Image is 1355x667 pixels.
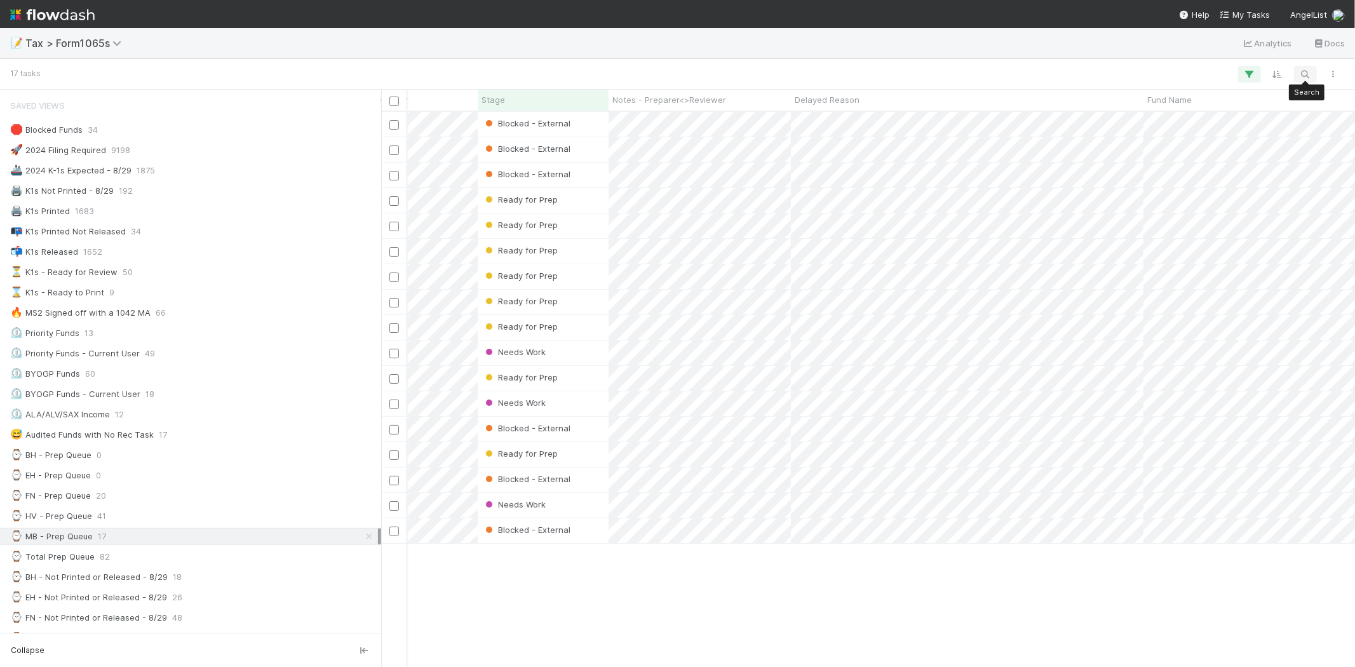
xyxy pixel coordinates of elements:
[85,366,95,382] span: 60
[96,468,101,483] span: 0
[10,368,23,379] span: ⏲️
[483,245,558,255] span: Ready for Prep
[483,447,558,460] div: Ready for Prep
[10,386,140,402] div: BYOGP Funds - Current User
[483,396,546,409] div: Needs Work
[483,448,558,459] span: Ready for Prep
[1220,10,1270,20] span: My Tasks
[10,508,92,524] div: HV - Prep Queue
[483,144,570,154] span: Blocked - External
[145,346,155,361] span: 49
[131,224,141,239] span: 34
[10,205,23,216] span: 🖨️
[389,450,399,460] input: Toggle Row Selected
[10,124,23,135] span: 🛑
[483,321,558,332] span: Ready for Prep
[389,273,399,282] input: Toggle Row Selected
[1220,8,1270,21] a: My Tasks
[10,408,23,419] span: ⏲️
[483,220,558,230] span: Ready for Prep
[483,142,570,155] div: Blocked - External
[10,551,23,562] span: ⌚
[483,168,570,180] div: Blocked - External
[1242,36,1292,51] a: Analytics
[10,490,23,501] span: ⌚
[10,590,167,605] div: EH - Not Printed or Released - 8/29
[10,165,23,175] span: 🚢
[156,305,166,321] span: 66
[1179,8,1210,21] div: Help
[11,645,44,656] span: Collapse
[10,549,95,565] div: Total Prep Queue
[483,118,570,128] span: Blocked - External
[25,37,128,50] span: Tax > Form1065s
[389,400,399,409] input: Toggle Row Selected
[10,346,140,361] div: Priority Funds - Current User
[84,325,93,341] span: 13
[137,163,155,179] span: 1875
[145,386,154,402] span: 18
[389,171,399,180] input: Toggle Row Selected
[10,286,23,297] span: ⌛
[10,529,93,544] div: MB - Prep Queue
[10,246,23,257] span: 📬
[389,425,399,435] input: Toggle Row Selected
[10,68,41,79] small: 17 tasks
[10,569,168,585] div: BH - Not Printed or Released - 8/29
[98,529,106,544] span: 17
[10,632,23,643] span: ⌚
[483,269,558,282] div: Ready for Prep
[10,347,23,358] span: ⏲️
[389,476,399,485] input: Toggle Row Selected
[10,264,118,280] div: K1s - Ready for Review
[119,183,133,199] span: 192
[389,145,399,155] input: Toggle Row Selected
[389,323,399,333] input: Toggle Row Selected
[97,508,106,524] span: 41
[389,349,399,358] input: Toggle Row Selected
[1290,10,1327,20] span: AngelList
[10,183,114,199] div: K1s Not Printed - 8/29
[10,366,80,382] div: BYOGP Funds
[483,498,546,511] div: Needs Work
[10,571,23,582] span: ⌚
[483,244,558,257] div: Ready for Prep
[483,523,570,536] div: Blocked - External
[10,429,23,440] span: 😅
[10,327,23,338] span: ⏲️
[172,590,182,605] span: 26
[10,388,23,399] span: ⏲️
[10,93,65,118] span: Saved Views
[10,510,23,521] span: ⌚
[10,591,23,602] span: ⌚
[10,305,151,321] div: MS2 Signed off with a 1042 MA
[10,468,91,483] div: EH - Prep Queue
[159,427,167,443] span: 17
[612,93,726,106] span: Notes - Preparer<>Reviewer
[10,630,168,646] div: HV - Not Printed or Released - 8/29
[10,307,23,318] span: 🔥
[109,285,114,300] span: 9
[111,142,130,158] span: 9198
[10,325,79,341] div: Priority Funds
[389,298,399,307] input: Toggle Row Selected
[389,97,399,106] input: Toggle All Rows Selected
[389,374,399,384] input: Toggle Row Selected
[75,203,94,219] span: 1683
[389,120,399,130] input: Toggle Row Selected
[96,488,106,504] span: 20
[483,525,570,535] span: Blocked - External
[10,285,104,300] div: K1s - Ready to Print
[483,499,546,509] span: Needs Work
[483,346,546,358] div: Needs Work
[88,122,98,138] span: 34
[389,501,399,511] input: Toggle Row Selected
[173,630,183,646] span: 73
[97,447,102,463] span: 0
[483,117,570,130] div: Blocked - External
[10,449,23,460] span: ⌚
[389,222,399,231] input: Toggle Row Selected
[483,423,570,433] span: Blocked - External
[10,226,23,236] span: 📭
[10,407,110,422] div: ALA/ALV/SAX Income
